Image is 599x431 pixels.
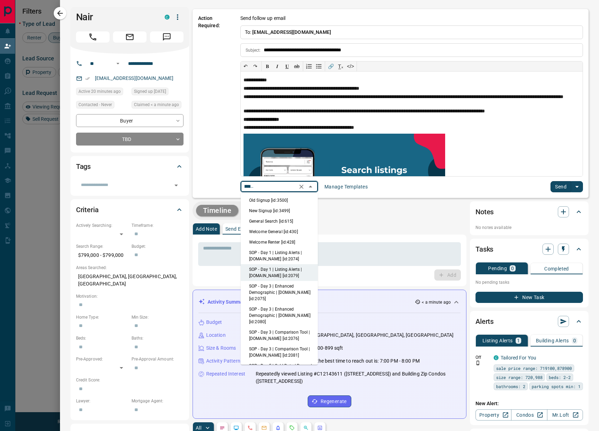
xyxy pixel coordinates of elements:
img: search_like_a_pro.png [244,134,445,222]
div: Alerts [476,313,583,330]
div: Mon Oct 13 2025 [76,88,128,97]
button: 🔗 [326,61,336,71]
p: Building Alerts [536,338,569,343]
li: Old Signup [id:3500] [241,195,318,206]
s: ab [294,64,300,69]
button: Send [551,181,571,192]
h2: Tags [76,161,91,172]
button: Open [114,59,122,68]
p: Pre-Approval Amount: [132,356,184,362]
p: Credit Score: [76,377,184,383]
svg: Opportunities [303,425,309,431]
p: Repeated Interest [206,370,245,378]
li: General Search [id:615] [241,216,318,226]
span: Call [76,31,110,43]
svg: Listing Alerts [275,425,281,431]
p: Search Range: [76,243,128,250]
p: No pending tasks [476,277,583,288]
li: SOP - Day 1 | Listing Alerts | [DOMAIN_NAME] [id:2074] [241,247,318,264]
p: Timeframe: [132,222,184,229]
span: 𝐔 [285,64,289,69]
li: SOP - Day 5 | Sold Data | Buyers | [DOMAIN_NAME] [id:2077] [241,361,318,377]
span: Signed up [DATE] [134,88,166,95]
div: Tasks [476,241,583,258]
h2: Tasks [476,244,493,255]
p: Lawyer: [76,398,128,404]
li: New Signup [id:3499] [241,206,318,216]
span: [EMAIL_ADDRESS][DOMAIN_NAME] [252,29,331,35]
span: Active 20 minutes ago [78,88,121,95]
p: 0 [573,338,576,343]
p: Location [206,332,226,339]
svg: Emails [261,425,267,431]
button: ↶ [241,61,250,71]
svg: Notes [219,425,225,431]
svg: Push Notification Only [476,361,480,365]
p: All [196,425,201,430]
p: Areas Searched: [76,265,184,271]
p: Pre-Approved: [76,356,128,362]
p: Subject: [246,47,261,53]
p: To: [240,25,583,39]
li: SOP - Day 3 | Enhanced Demographic | [DOMAIN_NAME] [id:2080] [241,304,318,327]
p: Send Email [225,226,250,231]
span: Contacted - Never [78,101,112,108]
p: Add Note [196,226,217,231]
p: 1 [517,338,520,343]
div: condos.ca [494,355,499,360]
p: Actively Searching: [76,222,128,229]
p: No notes available [476,224,583,231]
span: Email [113,31,147,43]
p: Pending [488,266,507,271]
p: [GEOGRAPHIC_DATA], [GEOGRAPHIC_DATA], [GEOGRAPHIC_DATA], [GEOGRAPHIC_DATA] [256,332,454,339]
div: split button [551,181,583,192]
span: beds: 2-2 [549,374,571,381]
li: Welcome General [id:430] [241,226,318,237]
div: Buyer [76,114,184,127]
a: Mr.Loft [547,409,583,421]
li: SOP - Day 3 | Enhanced Demographic | [DOMAIN_NAME] [id:2075] [241,281,318,304]
p: < a minute ago [422,299,451,305]
div: Activity Summary< a minute ago [199,296,461,309]
p: Repeatedly viewed Listing #C12143611 ([STREET_ADDRESS]) and Building Zip Condos ([STREET_ADDRESS]) [256,370,461,385]
button: </> [346,61,355,71]
p: Mortgage Agent: [132,398,184,404]
span: Message [150,31,184,43]
div: Notes [476,203,583,220]
a: Tailored For You [501,355,536,361]
button: T̲ₓ [336,61,346,71]
div: Mon Oct 13 2025 [132,101,184,111]
button: Close [306,182,315,192]
svg: Email Verified [85,76,90,81]
li: Welcome Renter [id:428] [241,237,318,247]
span: size range: 720,988 [496,374,542,381]
p: Min Size: [132,314,184,320]
p: Completed [544,266,569,271]
svg: Requests [289,425,295,431]
svg: Agent Actions [317,425,323,431]
li: SOP - Day 3 | Comparison Tool | [DOMAIN_NAME] [id:2076] [241,327,318,344]
button: Manage Templates [320,181,372,192]
p: [GEOGRAPHIC_DATA], [GEOGRAPHIC_DATA], [GEOGRAPHIC_DATA] [76,271,184,290]
p: Size & Rooms [206,344,236,352]
button: Bullet list [314,61,324,71]
p: Home Type: [76,314,128,320]
span: parking spots min: 1 [532,383,581,390]
svg: Lead Browsing Activity [233,425,239,431]
span: bathrooms: 2 [496,383,525,390]
div: Tags [76,158,184,175]
p: Activity Pattern [206,357,240,365]
h2: Criteria [76,204,99,215]
div: Sat Aug 17 2024 [132,88,184,97]
p: Beds: [76,335,128,341]
p: Budget [206,319,222,326]
p: Motivation: [76,293,184,299]
div: TBD [76,133,184,146]
button: 𝑰 [272,61,282,71]
button: Clear [297,182,306,192]
button: 𝐁 [263,61,272,71]
li: SOP - Day 1 | Listing Alerts | [DOMAIN_NAME] [id:2079] [241,264,318,281]
span: Claimed < a minute ago [134,101,179,108]
p: New Alert: [476,400,583,407]
a: Condos [511,409,547,421]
